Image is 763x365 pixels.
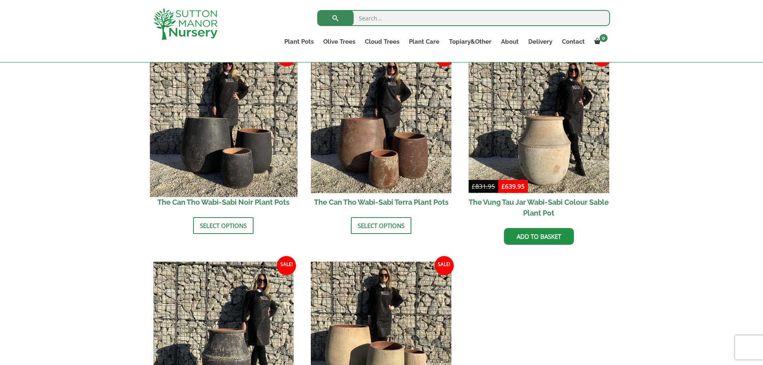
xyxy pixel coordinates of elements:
[153,8,217,40] img: logo
[444,36,496,47] a: Topiary&Other
[501,182,525,190] bdi: 639.95
[277,256,296,275] span: Sale!
[193,217,254,234] a: Select options for “The Can Tho Wabi-Sabi Noir Plant Pots”
[469,193,609,222] h2: The Vung Tau Jar Wabi-Sabi Colour Sable Plant Pot
[472,182,475,190] span: £
[496,36,523,47] a: About
[280,36,318,47] a: Plant Pots
[317,10,610,26] input: Search...
[435,256,454,275] span: Sale!
[404,36,444,47] a: Plant Care
[360,36,404,47] a: Cloud Trees
[311,193,451,211] h2: The Can Tho Wabi-Sabi Terra Plant Pots
[150,49,297,197] img: The Can Tho Wabi-Sabi Noir Plant Pots
[557,36,590,47] a: Contact
[501,182,505,190] span: £
[600,34,608,42] span: 0
[351,217,411,234] a: Select options for “The Can Tho Wabi-Sabi Terra Plant Pots”
[311,53,451,194] img: The Can Tho Wabi-Sabi Terra Plant Pots
[311,53,451,212] a: Sale! The Can Tho Wabi-Sabi Terra Plant Pots
[504,228,574,245] a: Add to basket: “The Vung Tau Jar Wabi-Sabi Colour Sable Plant Pot”
[153,193,294,211] h2: The Can Tho Wabi-Sabi Noir Plant Pots
[590,36,610,47] a: 0
[153,53,294,212] a: Sale! The Can Tho Wabi-Sabi Noir Plant Pots
[318,36,360,47] a: Olive Trees
[469,53,609,194] img: The Vung Tau Jar Wabi-Sabi Colour Sable Plant Pot
[469,53,609,222] a: Sale! The Vung Tau Jar Wabi-Sabi Colour Sable Plant Pot
[523,36,557,47] a: Delivery
[472,182,495,190] bdi: 831.95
